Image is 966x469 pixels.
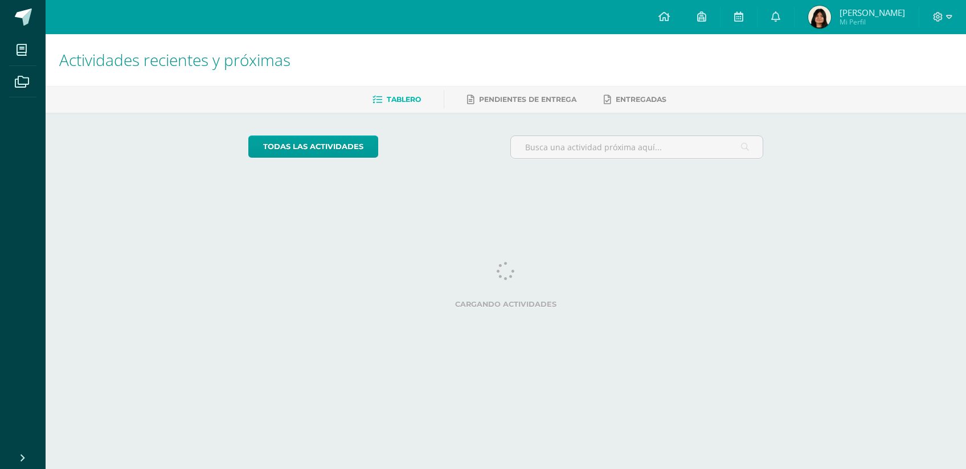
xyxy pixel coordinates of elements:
[808,6,831,28] img: dce0b1ed9de55400785d98fcaf3680bd.png
[479,95,576,104] span: Pendientes de entrega
[59,49,290,71] span: Actividades recientes y próximas
[248,135,378,158] a: todas las Actividades
[467,90,576,109] a: Pendientes de entrega
[373,90,421,109] a: Tablero
[604,90,666,109] a: Entregadas
[616,95,666,104] span: Entregadas
[840,17,905,27] span: Mi Perfil
[840,7,905,18] span: [PERSON_NAME]
[387,95,421,104] span: Tablero
[511,136,763,158] input: Busca una actividad próxima aquí...
[248,300,764,308] label: Cargando actividades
